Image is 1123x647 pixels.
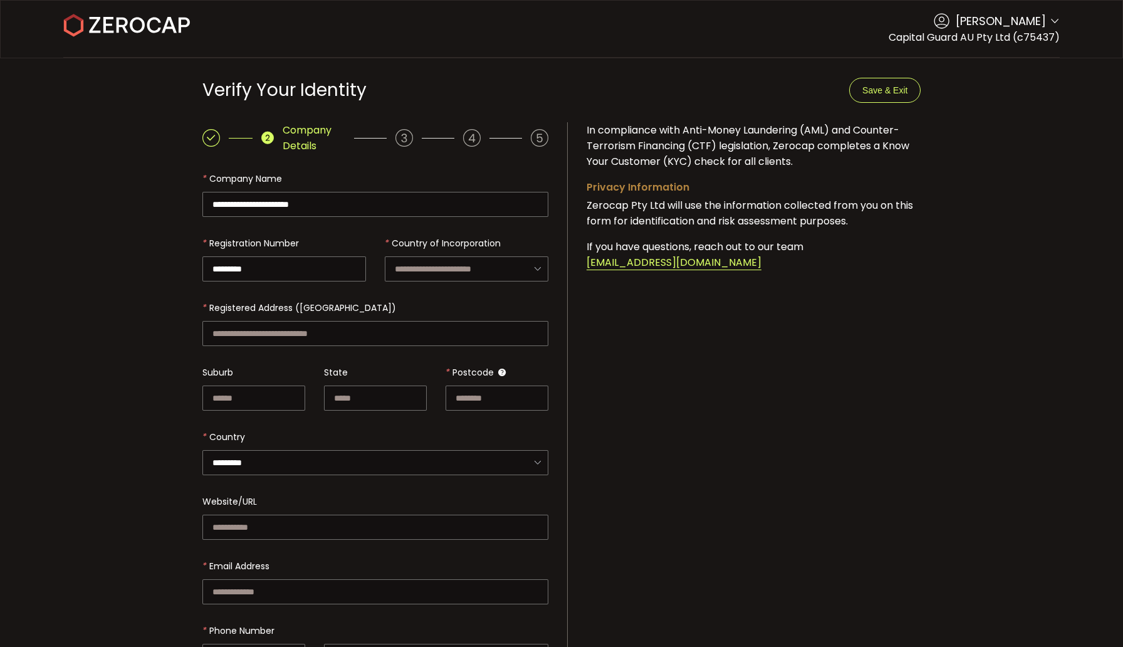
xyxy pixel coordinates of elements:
span: [PERSON_NAME] [956,13,1046,29]
button: Save & Exit [849,78,921,103]
iframe: Chat Widget [974,512,1123,647]
span: If you have questions, reach out to our team [587,239,803,254]
span: Save & Exit [862,85,907,95]
span: In compliance with Anti-Money Laundering (AML) and Counter-Terrorism Financing (CTF) legislation,... [587,123,909,169]
span: Zerocap Pty Ltd will use the information collected from you on this form for identification and r... [587,198,913,228]
span: Company Details [283,122,345,154]
span: [EMAIL_ADDRESS][DOMAIN_NAME] [587,255,761,270]
span: Privacy Information [587,180,689,194]
span: Verify Your Identity [202,78,367,102]
span: Capital Guard AU Pty Ltd (c75437) [889,30,1060,45]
